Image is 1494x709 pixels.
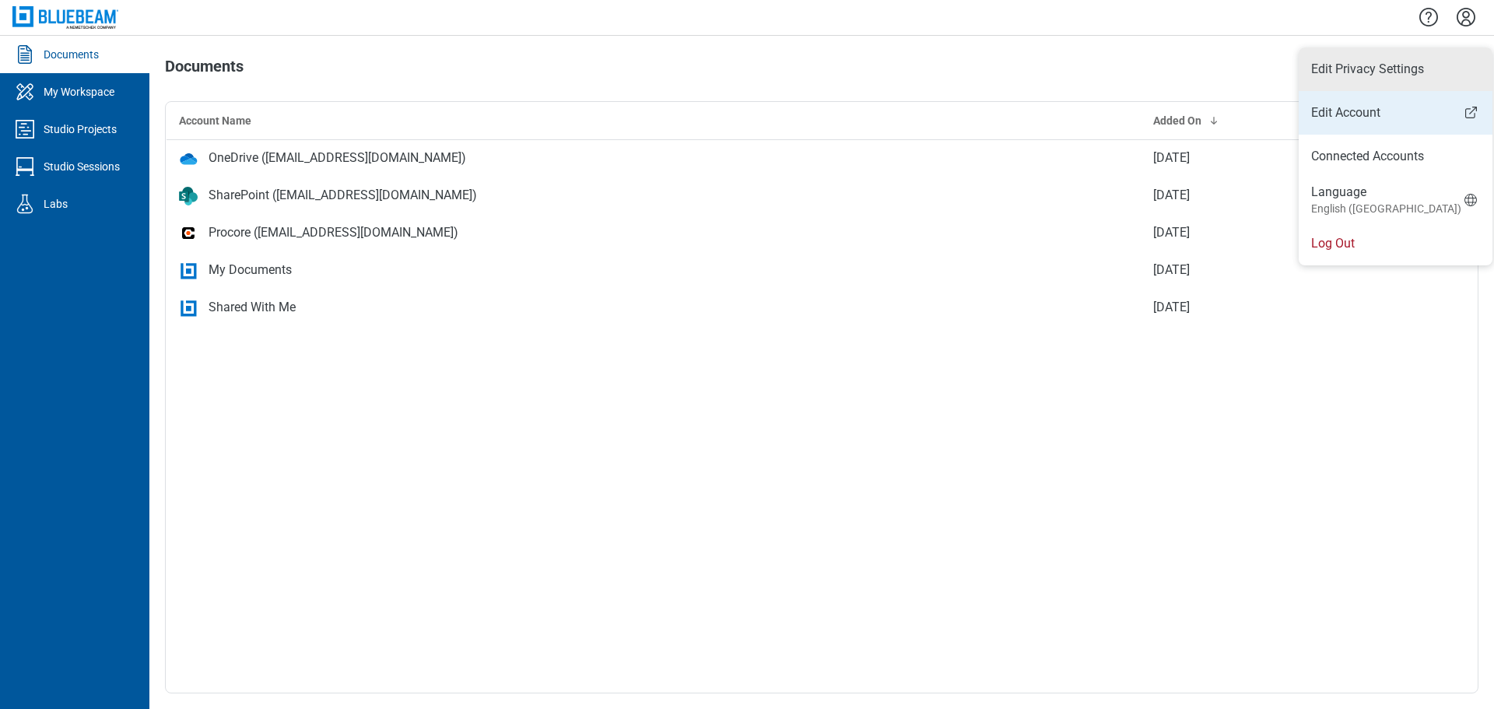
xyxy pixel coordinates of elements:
svg: Studio Sessions [12,154,37,179]
div: Documents [44,47,99,62]
table: bb-data-table [166,102,1478,327]
div: My Workspace [44,84,114,100]
div: Account Name [179,113,1128,128]
svg: My Workspace [12,79,37,104]
img: Bluebeam, Inc. [12,6,118,29]
li: Edit Privacy Settings [1299,47,1492,91]
div: SharePoint ([EMAIL_ADDRESS][DOMAIN_NAME]) [209,186,477,205]
svg: Documents [12,42,37,67]
div: Studio Projects [44,121,117,137]
a: Connected Accounts [1311,147,1480,166]
td: [DATE] [1141,214,1403,251]
div: Language [1311,184,1461,216]
div: OneDrive ([EMAIL_ADDRESS][DOMAIN_NAME]) [209,149,466,167]
div: Shared With Me [209,298,296,317]
li: Log Out [1299,222,1492,265]
div: Labs [44,196,68,212]
svg: Studio Projects [12,117,37,142]
h1: Documents [165,58,244,82]
div: Procore ([EMAIL_ADDRESS][DOMAIN_NAME]) [209,223,458,242]
button: Settings [1454,4,1478,30]
td: [DATE] [1141,139,1403,177]
td: [DATE] [1141,289,1403,326]
ul: Menu [1299,47,1492,265]
div: Added On [1153,113,1391,128]
div: My Documents [209,261,292,279]
small: English ([GEOGRAPHIC_DATA]) [1311,201,1461,216]
a: Edit Account [1299,104,1492,122]
svg: Labs [12,191,37,216]
td: [DATE] [1141,251,1403,289]
td: [DATE] [1141,177,1403,214]
div: Studio Sessions [44,159,120,174]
